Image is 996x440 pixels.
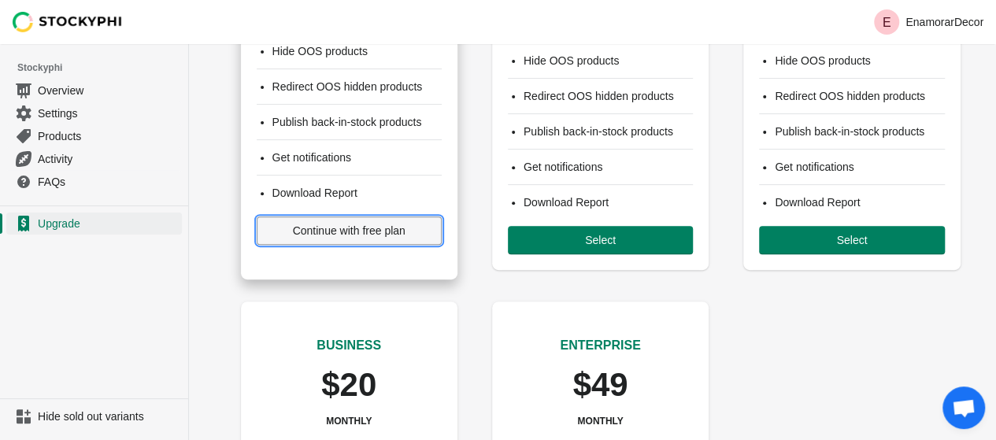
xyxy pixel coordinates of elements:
a: FAQs [6,170,182,193]
a: Settings [6,102,182,124]
li: Get notifications [272,150,442,165]
a: Upgrade [6,213,182,235]
span: ENTERPRISE [560,338,640,352]
span: Select [585,234,616,246]
a: Products [6,124,182,147]
span: FAQs [38,174,179,190]
li: Hide OOS products [524,53,693,68]
li: Download Report [775,194,944,210]
div: Open chat [942,386,985,429]
li: Hide OOS products [775,53,944,68]
span: Avatar with initials E [874,9,899,35]
button: Select [508,226,693,254]
span: Upgrade [38,216,179,231]
text: E [883,16,891,29]
li: Download Report [272,185,442,201]
button: Select [759,226,944,254]
span: Stockyphi [17,60,188,76]
li: Redirect OOS hidden products [775,88,944,104]
img: Stockyphi [13,12,123,32]
span: Activity [38,151,179,167]
p: EnamorarDecor [905,16,983,28]
li: Publish back-in-stock products [272,114,442,130]
a: Activity [6,147,182,170]
span: Continue with free plan [293,224,405,237]
a: Hide sold out variants [6,405,182,427]
li: Publish back-in-stock products [775,124,944,139]
button: Continue with free plan [257,216,442,245]
span: Select [836,234,867,246]
p: $49 [572,368,628,402]
span: Products [38,128,179,144]
h3: MONTHLY [326,415,372,427]
span: Settings [38,105,179,121]
li: Redirect OOS hidden products [524,88,693,104]
button: Avatar with initials EEnamorarDecor [868,6,990,38]
span: Overview [38,83,179,98]
p: $20 [321,368,376,402]
li: Publish back-in-stock products [524,124,693,139]
li: Get notifications [524,159,693,175]
h3: MONTHLY [577,415,623,427]
li: Hide OOS products [272,43,442,59]
li: Download Report [524,194,693,210]
span: BUSINESS [317,338,381,352]
a: Overview [6,79,182,102]
li: Get notifications [775,159,944,175]
li: Redirect OOS hidden products [272,79,442,94]
span: Hide sold out variants [38,409,179,424]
